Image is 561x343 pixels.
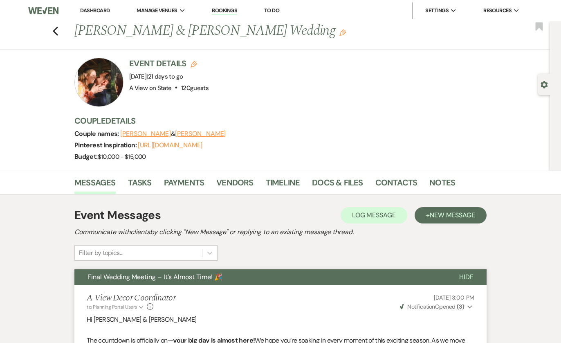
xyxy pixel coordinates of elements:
[74,176,116,194] a: Messages
[87,293,175,303] h5: A View Decor Coordinator
[352,211,396,219] span: Log Message
[120,130,226,138] span: &
[129,72,183,81] span: [DATE]
[129,84,171,92] span: A View on State
[339,29,346,36] button: Edit
[137,7,177,15] span: Manage Venues
[74,21,441,41] h1: [PERSON_NAME] & [PERSON_NAME] Wedding
[400,303,464,310] span: Opened
[212,7,237,15] a: Bookings
[74,129,120,138] span: Couple names:
[148,72,183,81] span: 21 days to go
[264,7,279,14] a: To Do
[129,58,209,69] h3: Event Details
[434,294,474,301] span: [DATE] 3:00 PM
[98,153,146,161] span: $10,000 - $15,000
[425,7,449,15] span: Settings
[430,211,475,219] span: New Message
[459,273,473,281] span: Hide
[87,304,137,310] span: to: Planning Portal Users
[74,207,161,224] h1: Event Messages
[74,115,532,126] h3: Couple Details
[120,131,171,137] button: [PERSON_NAME]
[415,207,487,223] button: +New Message
[457,303,464,310] strong: ( 3 )
[88,273,222,281] span: Final Wedding Meeting – It’s Almost Time! 🎉
[146,72,183,81] span: |
[375,176,417,194] a: Contacts
[483,7,512,15] span: Resources
[74,269,446,285] button: Final Wedding Meeting – It’s Almost Time! 🎉
[74,141,138,149] span: Pinterest Inspiration:
[138,141,202,149] a: [URL][DOMAIN_NAME]
[446,269,487,285] button: Hide
[181,84,209,92] span: 120 guests
[28,2,59,19] img: Weven Logo
[128,176,152,194] a: Tasks
[407,303,435,310] span: Notification
[266,176,300,194] a: Timeline
[399,302,474,311] button: NotificationOpened (3)
[87,314,474,325] p: Hi [PERSON_NAME] & [PERSON_NAME]
[74,152,98,161] span: Budget:
[429,176,455,194] a: Notes
[541,80,548,88] button: Open lead details
[341,207,407,223] button: Log Message
[175,131,226,137] button: [PERSON_NAME]
[87,303,145,311] button: to: Planning Portal Users
[216,176,253,194] a: Vendors
[74,227,487,237] h2: Communicate with clients by clicking "New Message" or replying to an existing message thread.
[79,248,123,258] div: Filter by topics...
[80,7,110,14] a: Dashboard
[312,176,363,194] a: Docs & Files
[164,176,204,194] a: Payments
